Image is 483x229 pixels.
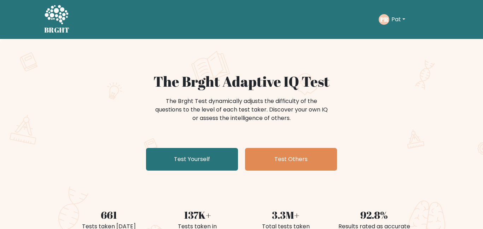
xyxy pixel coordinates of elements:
[245,148,337,171] a: Test Others
[334,207,414,222] div: 92.8%
[389,15,407,24] button: Pat
[157,207,237,222] div: 137K+
[69,207,149,222] div: 661
[69,73,414,90] h1: The Brght Adaptive IQ Test
[246,207,326,222] div: 3.3M+
[44,3,70,36] a: BRGHT
[44,26,70,34] h5: BRGHT
[146,148,238,171] a: Test Yourself
[380,15,389,23] text: PR
[153,97,330,122] div: The Brght Test dynamically adjusts the difficulty of the questions to the level of each test take...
